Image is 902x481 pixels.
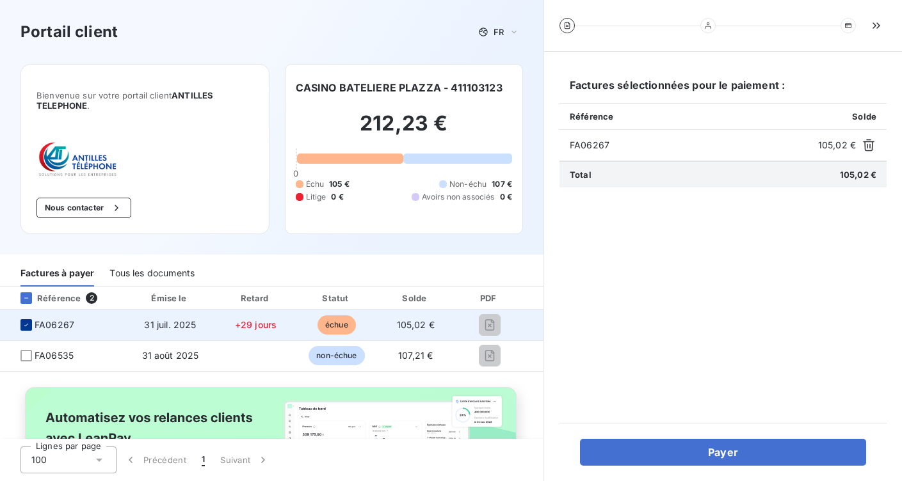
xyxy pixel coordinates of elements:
[36,141,118,177] img: Company logo
[840,170,876,180] span: 105,02 €
[20,260,94,287] div: Factures à payer
[10,292,81,304] div: Référence
[109,260,195,287] div: Tous les documents
[580,439,866,466] button: Payer
[398,350,433,361] span: 107,21 €
[309,346,364,365] span: non-échue
[379,292,452,304] div: Solde
[194,446,213,473] button: 1
[329,178,350,190] span: 105 €
[36,90,254,111] span: Bienvenue sur votre portail client .
[331,191,343,203] span: 0 €
[422,191,495,203] span: Avoirs non associés
[31,453,47,466] span: 100
[560,77,887,103] h6: Factures sélectionnées pour le paiement :
[117,446,194,473] button: Précédent
[852,111,876,122] span: Solde
[528,292,609,304] div: Actions
[500,191,512,203] span: 0 €
[457,292,522,304] div: PDF
[296,111,513,149] h2: 212,23 €
[142,350,199,361] span: 31 août 2025
[570,170,592,180] span: Total
[570,111,613,122] span: Référence
[306,178,325,190] span: Échu
[492,178,512,190] span: 107 €
[397,319,435,330] span: 105,02 €
[235,319,277,330] span: +29 jours
[299,292,374,304] div: Statut
[20,20,118,43] h3: Portail client
[306,191,326,203] span: Litige
[36,198,131,218] button: Nous contacter
[128,292,212,304] div: Émise le
[35,319,74,331] span: FA06267
[86,292,97,304] span: 2
[818,139,856,152] span: 105,02 €
[202,453,205,466] span: 1
[318,315,356,335] span: échue
[35,349,74,362] span: FA06535
[213,446,277,473] button: Suivant
[218,292,294,304] div: Retard
[293,168,298,178] span: 0
[449,178,487,190] span: Non-échu
[144,319,196,330] span: 31 juil. 2025
[36,90,213,111] span: ANTILLES TELEPHONE
[296,80,503,95] h6: CASINO BATELIERE PLAZZA - 411103123
[570,139,813,152] span: FA06267
[494,27,504,37] span: FR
